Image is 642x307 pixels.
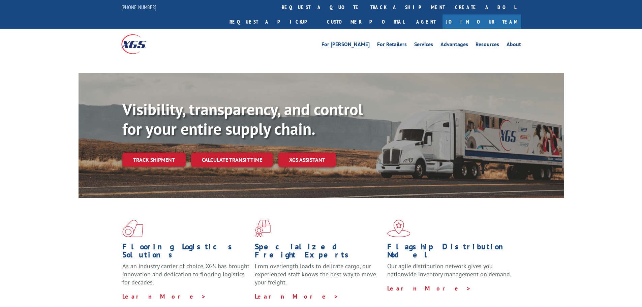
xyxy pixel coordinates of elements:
[122,243,250,262] h1: Flooring Logistics Solutions
[122,153,186,167] a: Track shipment
[377,42,407,49] a: For Retailers
[122,293,206,300] a: Learn More >
[278,153,336,167] a: XGS ASSISTANT
[224,14,322,29] a: Request a pickup
[255,243,382,262] h1: Specialized Freight Experts
[387,220,410,237] img: xgs-icon-flagship-distribution-model-red
[442,14,521,29] a: Join Our Team
[122,262,249,286] span: As an industry carrier of choice, XGS has brought innovation and dedication to flooring logistics...
[122,220,143,237] img: xgs-icon-total-supply-chain-intelligence-red
[255,293,339,300] a: Learn More >
[191,153,273,167] a: Calculate transit time
[322,42,370,49] a: For [PERSON_NAME]
[409,14,442,29] a: Agent
[387,284,471,292] a: Learn More >
[122,99,363,139] b: Visibility, transparency, and control for your entire supply chain.
[440,42,468,49] a: Advantages
[507,42,521,49] a: About
[322,14,409,29] a: Customer Portal
[387,262,511,278] span: Our agile distribution network gives you nationwide inventory management on demand.
[387,243,515,262] h1: Flagship Distribution Model
[255,220,271,237] img: xgs-icon-focused-on-flooring-red
[121,4,156,10] a: [PHONE_NUMBER]
[414,42,433,49] a: Services
[476,42,499,49] a: Resources
[255,262,382,292] p: From overlength loads to delicate cargo, our experienced staff knows the best way to move your fr...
